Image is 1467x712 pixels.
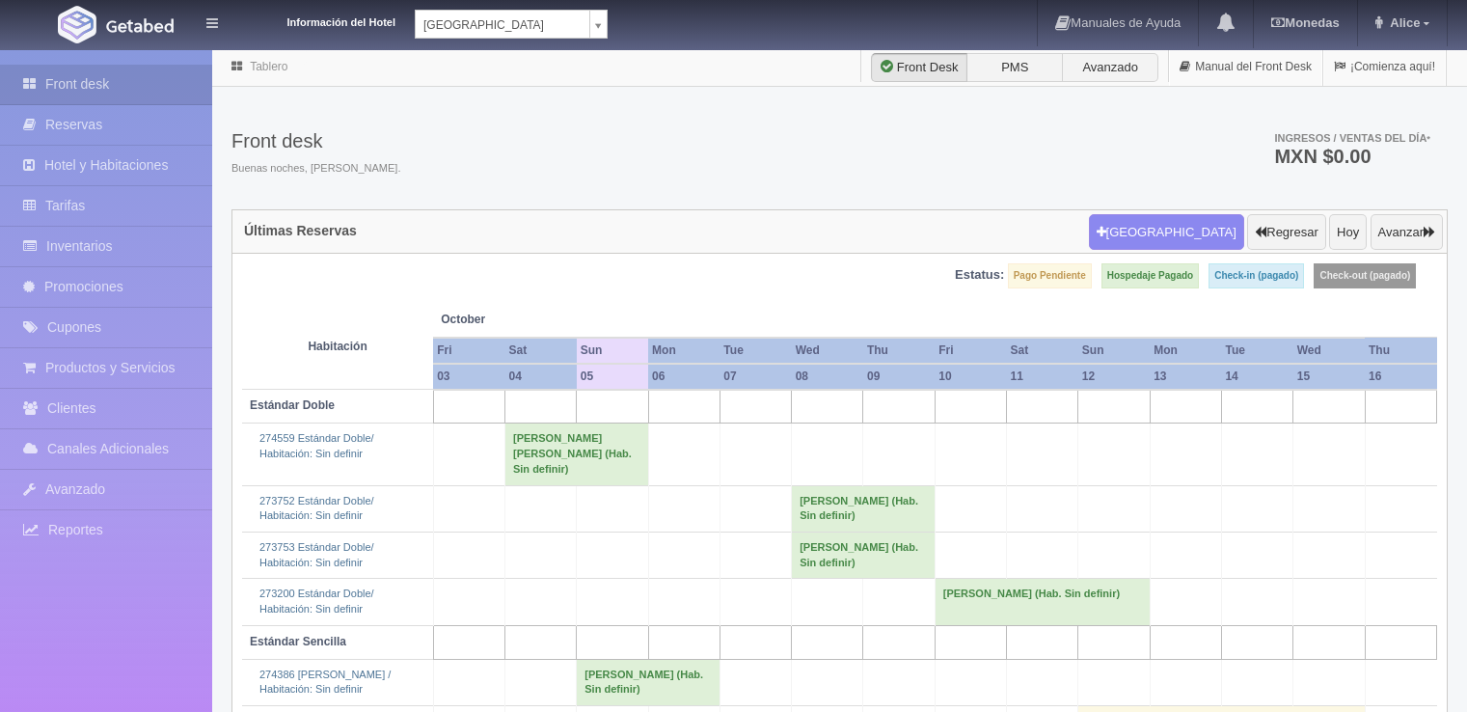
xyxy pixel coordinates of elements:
[1169,48,1322,86] a: Manual del Front Desk
[935,338,1006,364] th: Fri
[1007,338,1078,364] th: Sat
[1221,338,1292,364] th: Tue
[1314,263,1416,288] label: Check-out (pagado)
[577,364,648,390] th: 05
[1078,364,1150,390] th: 12
[250,398,335,412] b: Estándar Doble
[648,364,720,390] th: 06
[415,10,608,39] a: [GEOGRAPHIC_DATA]
[259,432,374,459] a: 274559 Estándar Doble/Habitación: Sin definir
[966,53,1063,82] label: PMS
[241,10,395,31] dt: Información del Hotel
[1221,364,1292,390] th: 14
[1385,15,1420,30] span: Alice
[504,364,576,390] th: 04
[1274,147,1430,166] h3: MXN $0.00
[106,18,174,33] img: Getabed
[935,579,1150,625] td: [PERSON_NAME] (Hab. Sin definir)
[1323,48,1446,86] a: ¡Comienza aquí!
[1008,263,1092,288] label: Pago Pendiente
[792,485,936,532] td: [PERSON_NAME] (Hab. Sin definir)
[863,338,935,364] th: Thu
[1209,263,1304,288] label: Check-in (pagado)
[1329,214,1367,251] button: Hoy
[231,161,400,177] span: Buenas noches, [PERSON_NAME].
[720,338,791,364] th: Tue
[1271,15,1339,30] b: Monedas
[792,532,936,578] td: [PERSON_NAME] (Hab. Sin definir)
[1371,214,1443,251] button: Avanzar
[441,312,569,328] span: October
[935,364,1006,390] th: 10
[1365,338,1436,364] th: Thu
[1247,214,1325,251] button: Regresar
[504,338,576,364] th: Sat
[244,224,357,238] h4: Últimas Reservas
[720,364,791,390] th: 07
[648,338,720,364] th: Mon
[1007,364,1078,390] th: 11
[433,338,504,364] th: Fri
[259,541,374,568] a: 273753 Estándar Doble/Habitación: Sin definir
[1089,214,1244,251] button: [GEOGRAPHIC_DATA]
[577,659,720,705] td: [PERSON_NAME] (Hab. Sin definir)
[231,130,400,151] h3: Front desk
[863,364,935,390] th: 09
[250,635,346,648] b: Estándar Sencilla
[58,6,96,43] img: Getabed
[1101,263,1199,288] label: Hospedaje Pagado
[1062,53,1158,82] label: Avanzado
[577,338,648,364] th: Sun
[259,588,374,615] a: 273200 Estándar Doble/Habitación: Sin definir
[259,495,374,522] a: 273752 Estándar Doble/Habitación: Sin definir
[504,424,648,485] td: [PERSON_NAME] [PERSON_NAME] (Hab. Sin definir)
[792,338,863,364] th: Wed
[1293,338,1365,364] th: Wed
[1078,338,1150,364] th: Sun
[250,60,287,73] a: Tablero
[792,364,863,390] th: 08
[1293,364,1365,390] th: 15
[871,53,967,82] label: Front Desk
[955,266,1004,285] label: Estatus:
[1365,364,1436,390] th: 16
[433,364,504,390] th: 03
[1150,364,1221,390] th: 13
[259,669,391,696] a: 274386 [PERSON_NAME] /Habitación: Sin definir
[1274,132,1430,144] span: Ingresos / Ventas del día
[308,340,367,353] strong: Habitación
[423,11,582,40] span: [GEOGRAPHIC_DATA]
[1150,338,1221,364] th: Mon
